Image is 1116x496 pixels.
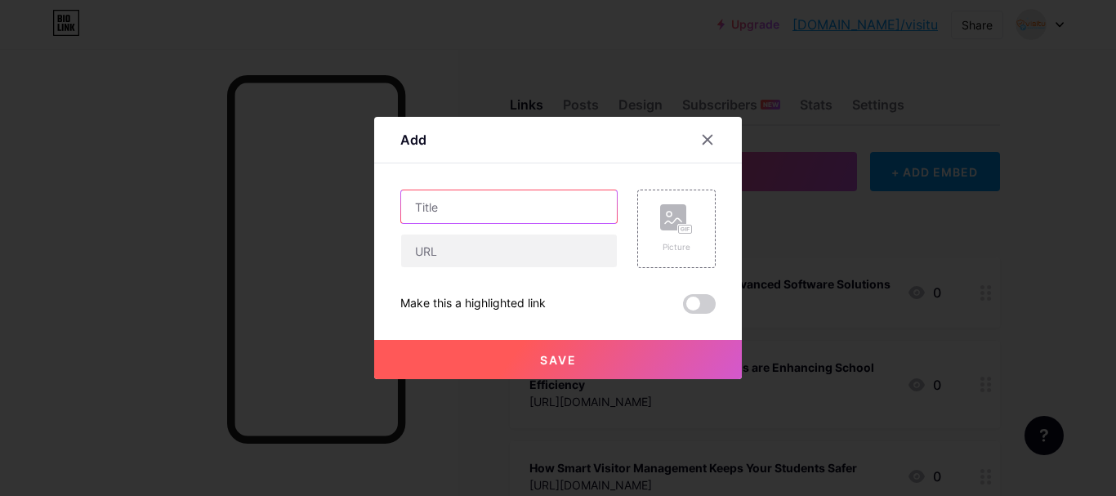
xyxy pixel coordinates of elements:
button: Save [374,340,742,379]
div: Add [400,130,426,150]
input: URL [401,235,617,267]
input: Title [401,190,617,223]
div: Make this a highlighted link [400,294,546,314]
div: Picture [660,241,693,253]
span: Save [540,353,577,367]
